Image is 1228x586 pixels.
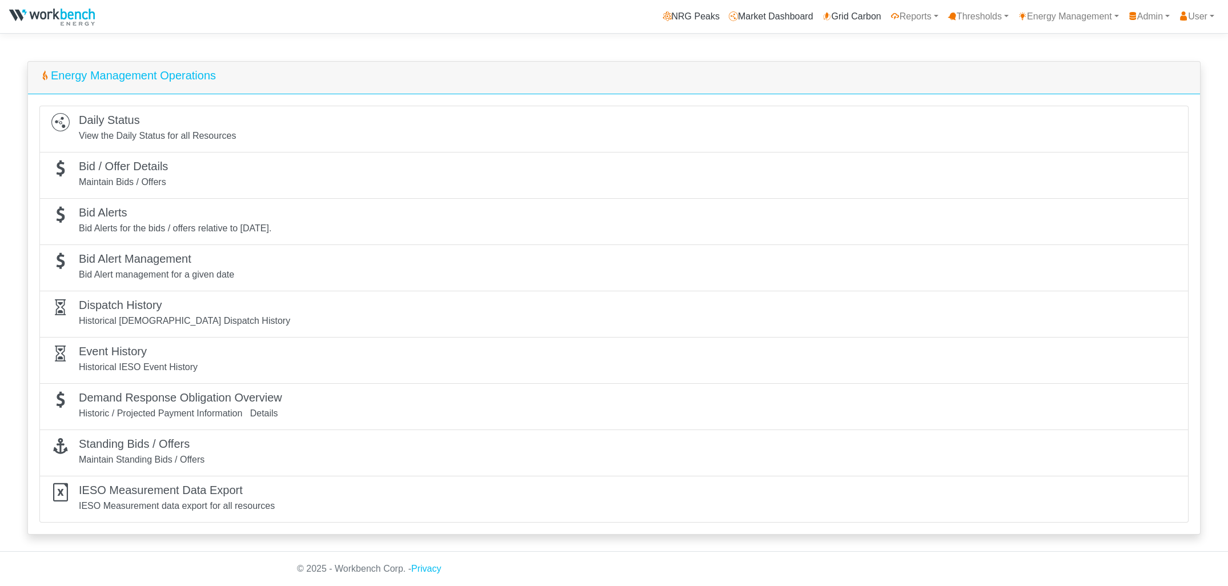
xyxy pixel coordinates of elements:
a: IESO Measurement Data Export IESO Measurement data export for all resources [39,476,1189,523]
a: Dispatch History Historical [DEMOGRAPHIC_DATA] Dispatch History [39,291,1189,338]
p: Historical IESO Event History [79,360,198,374]
p: Maintain Standing Bids / Offers [79,453,204,467]
a: Thresholds [943,5,1013,28]
p: Historic / Projected Payment Information Details [79,407,282,420]
a: Bid Alerts Bid Alerts for the bids / offers relative to [DATE]. [39,198,1189,245]
div: © 2025 - Workbench Corp. - [288,552,940,586]
p: Maintain Bids / Offers [79,175,168,189]
h5: Daily Status [79,113,236,127]
a: User [1174,5,1219,28]
a: Energy Management [1013,5,1123,28]
a: Market Dashboard [724,5,818,28]
p: IESO Measurement data export for all resources [79,499,275,513]
a: Admin [1123,5,1174,28]
p: Bid Alert management for a given date [79,268,234,282]
p: Bid Alerts for the bids / offers relative to [DATE]. [79,222,271,235]
h5: Bid Alert Management [79,252,234,266]
a: Grid Carbon [818,5,886,28]
h5: Energy Management Operations [39,69,1189,82]
h5: Dispatch History [79,298,290,312]
a: Bid / Offer Details Maintain Bids / Offers [39,152,1189,199]
h5: Event History [79,344,198,358]
h5: IESO Measurement Data Export [79,483,275,497]
a: Standing Bids / Offers Maintain Standing Bids / Offers [39,430,1189,476]
p: View the Daily Status for all Resources [79,129,236,143]
h5: Bid / Offer Details [79,159,168,173]
a: Daily Status View the Daily Status for all Resources [39,106,1189,152]
h5: Standing Bids / Offers [79,437,204,451]
a: Privacy [411,564,441,573]
a: NRG Peaks [658,5,724,28]
a: Event History Historical IESO Event History [39,337,1189,384]
img: NRGPeaks.png [9,9,95,26]
a: Reports [886,5,943,28]
h5: Bid Alerts [79,206,271,219]
h5: Demand Response Obligation Overview [79,391,282,404]
a: Bid Alert Management Bid Alert management for a given date [39,244,1189,291]
p: Historical [DEMOGRAPHIC_DATA] Dispatch History [79,314,290,328]
a: Demand Response Obligation Overview Historic / Projected Payment Information Details [39,383,1189,430]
